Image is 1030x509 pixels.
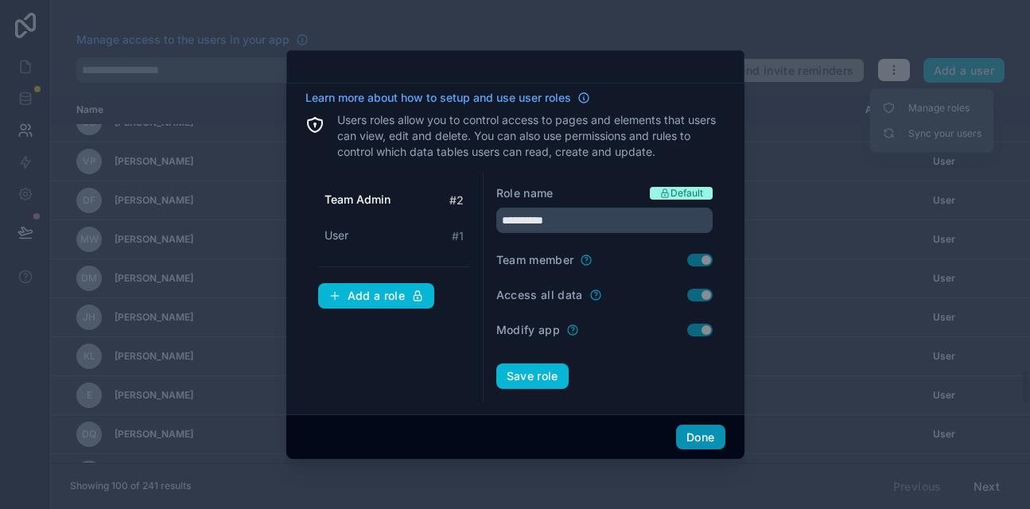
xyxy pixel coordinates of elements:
[337,112,725,160] p: Users roles allow you to control access to pages and elements that users can view, edit and delet...
[325,227,348,243] span: User
[449,192,464,208] span: # 2
[325,192,391,208] span: Team Admin
[676,425,725,450] button: Done
[670,187,703,200] span: Default
[496,287,583,303] label: Access all data
[305,90,590,106] a: Learn more about how to setup and use user roles
[496,322,561,338] label: Modify app
[452,228,464,244] span: # 1
[318,283,435,309] button: Add a role
[305,90,571,106] span: Learn more about how to setup and use user roles
[328,289,425,303] div: Add a role
[496,363,569,389] button: Save role
[496,185,554,201] label: Role name
[496,252,574,268] label: Team member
